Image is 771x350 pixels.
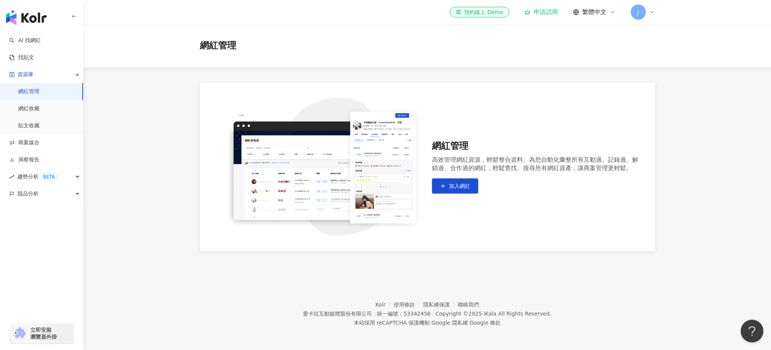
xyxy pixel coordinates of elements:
a: searchAI 找網紅 [9,37,41,44]
span: 趨勢分析 [17,168,58,185]
div: Copyright © 2025 All Rights Reserved. [435,311,551,317]
img: logo [6,10,47,25]
span: | [374,311,375,317]
span: 競品分析 [17,185,39,202]
a: 洞察報告 [9,156,39,164]
iframe: Help Scout Beacon - Open [741,320,763,342]
div: 高效管理網紅資源，輕鬆整合資料。為您自動化彙整所有互動過、記錄過、解鎖過、合作過的網紅，輕鬆查找、搜尋所有網紅資產，讓商案管理更輕鬆。 [432,156,640,172]
a: 網紅收藏 [18,105,39,112]
a: Kolr [375,302,394,308]
a: 申請試用 [524,8,558,16]
div: 統一編號：53342456 [377,311,430,317]
div: 愛卡拉互動媒體股份有限公司 [303,311,372,317]
span: | [432,311,434,317]
span: | [468,320,470,326]
a: 找貼文 [9,54,34,61]
span: 網紅管理 [200,39,236,52]
div: BETA [40,173,58,181]
img: 網紅管理 [215,98,423,236]
a: 網紅管理 [18,88,39,95]
span: 資源庫 [17,66,33,83]
span: J [637,8,639,16]
div: 網紅管理 [432,140,640,153]
a: iKala [484,311,496,317]
a: Google 隱私權 [432,320,468,326]
a: 使用條款 [394,302,423,308]
a: 預約線上 Demo [450,7,509,17]
button: 加入網紅 [432,178,478,194]
span: | [430,320,432,326]
a: chrome extension立即安裝 瀏覽器外掛 [10,323,74,344]
a: 聯絡我們 [458,302,479,308]
a: 隱私權保護 [423,302,458,308]
a: Google 條款 [470,320,501,326]
div: 預約線上 Demo [456,8,503,16]
a: 商案媒合 [9,139,39,147]
span: 本站採用 reCAPTCHA 保護機制 [354,318,501,327]
a: 貼文收藏 [18,122,39,130]
span: 繁體中文 [582,8,606,16]
span: 立即安裝 瀏覽器外掛 [30,327,57,340]
span: 加入網紅 [449,183,470,189]
img: chrome extension [12,327,27,339]
span: rise [9,174,14,180]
